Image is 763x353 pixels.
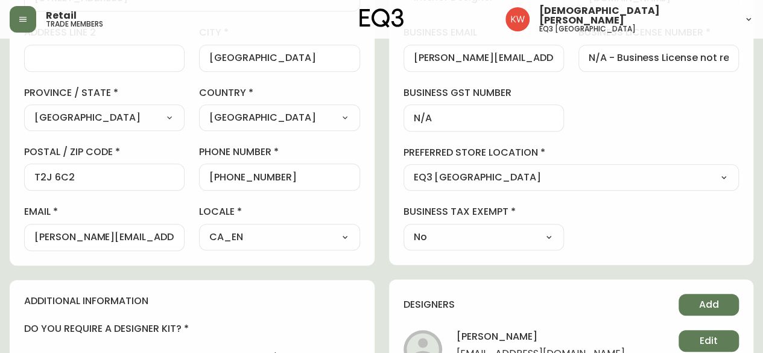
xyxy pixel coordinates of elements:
h5: trade members [46,21,103,28]
label: business gst number [404,86,564,100]
h5: eq3 [GEOGRAPHIC_DATA] [539,25,636,33]
label: preferred store location [404,146,739,159]
label: business tax exempt [404,205,564,218]
label: locale [199,205,359,218]
img: f33162b67396b0982c40ce2a87247151 [505,7,530,31]
button: Edit [679,330,739,352]
label: email [24,205,185,218]
span: [DEMOGRAPHIC_DATA][PERSON_NAME] [539,6,734,25]
h4: [PERSON_NAME] [457,330,625,348]
button: Add [679,294,739,316]
h4: do you require a designer kit? [24,322,360,336]
span: Add [699,298,719,311]
label: phone number [199,145,359,159]
label: country [199,86,359,100]
label: postal / zip code [24,145,185,159]
label: province / state [24,86,185,100]
h4: designers [404,298,455,311]
img: logo [359,8,404,28]
span: Edit [700,334,718,348]
span: Retail [46,11,77,21]
h4: additional information [24,294,360,308]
